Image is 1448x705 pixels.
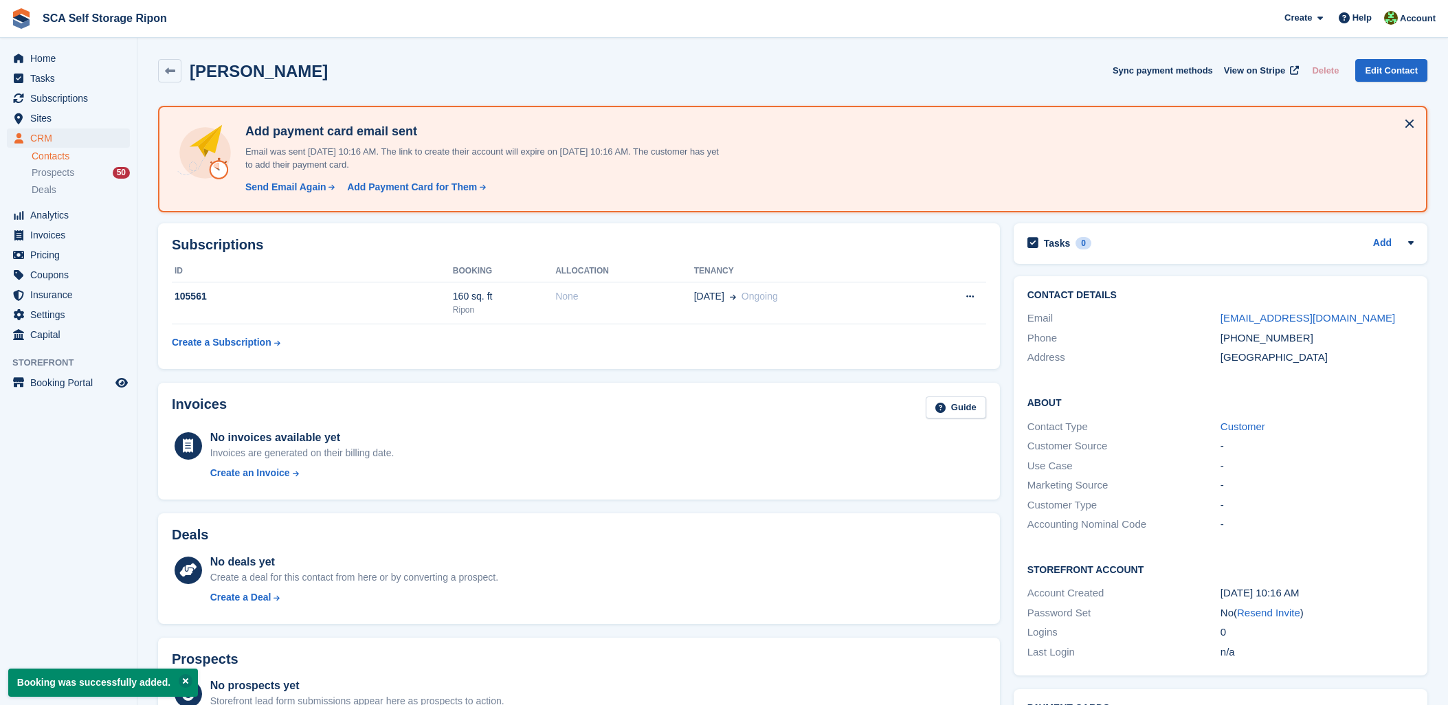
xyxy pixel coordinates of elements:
a: menu [7,205,130,225]
p: Booking was successfully added. [8,669,198,697]
a: menu [7,49,130,68]
a: menu [7,325,130,344]
span: Ongoing [742,291,778,302]
div: 160 sq. ft [453,289,555,304]
div: Create a deal for this contact from here or by converting a prospect. [210,570,498,585]
span: Account [1400,12,1436,25]
p: Email was sent [DATE] 10:16 AM. The link to create their account will expire on [DATE] 10:16 AM. ... [240,145,721,172]
span: [DATE] [694,289,724,304]
div: 0 [1076,237,1091,249]
h2: Deals [172,527,208,543]
span: Pricing [30,245,113,265]
div: - [1221,438,1414,454]
span: CRM [30,128,113,148]
th: Booking [453,260,555,282]
span: Booking Portal [30,373,113,392]
img: stora-icon-8386f47178a22dfd0bd8f6a31ec36ba5ce8667c1dd55bd0f319d3a0aa187defe.svg [11,8,32,29]
div: Invoices are generated on their billing date. [210,446,394,460]
a: menu [7,305,130,324]
div: Address [1027,350,1221,366]
a: SCA Self Storage Ripon [37,7,172,30]
span: ( ) [1234,607,1304,618]
span: Insurance [30,285,113,304]
div: 50 [113,167,130,179]
h2: Tasks [1044,237,1071,249]
div: No prospects yet [210,678,504,694]
span: Create [1284,11,1312,25]
div: Password Set [1027,605,1221,621]
div: Add Payment Card for Them [347,180,477,194]
th: ID [172,260,453,282]
a: Contacts [32,150,130,163]
a: Add [1373,236,1392,251]
span: Home [30,49,113,68]
a: Create a Subscription [172,330,280,355]
a: Resend Invite [1237,607,1300,618]
div: No deals yet [210,554,498,570]
span: Invoices [30,225,113,245]
div: 105561 [172,289,453,304]
div: Account Created [1027,585,1221,601]
span: Prospects [32,166,74,179]
a: menu [7,69,130,88]
a: menu [7,128,130,148]
img: Kelly Neesham [1384,11,1398,25]
div: - [1221,517,1414,533]
span: Sites [30,109,113,128]
div: Create an Invoice [210,466,290,480]
h2: Storefront Account [1027,562,1414,576]
a: Edit Contact [1355,59,1427,82]
a: Add Payment Card for Them [342,180,487,194]
a: menu [7,373,130,392]
div: Marketing Source [1027,478,1221,493]
div: Logins [1027,625,1221,640]
a: [EMAIL_ADDRESS][DOMAIN_NAME] [1221,312,1395,324]
div: n/a [1221,645,1414,660]
a: Create a Deal [210,590,498,605]
div: Use Case [1027,458,1221,474]
span: View on Stripe [1224,64,1285,78]
div: Customer Source [1027,438,1221,454]
div: [GEOGRAPHIC_DATA] [1221,350,1414,366]
div: - [1221,497,1414,513]
span: Subscriptions [30,89,113,108]
span: Deals [32,183,56,197]
div: None [555,289,694,304]
th: Allocation [555,260,694,282]
h2: Invoices [172,396,227,419]
div: Phone [1027,331,1221,346]
div: Create a Deal [210,590,271,605]
span: Tasks [30,69,113,88]
a: menu [7,89,130,108]
div: [DATE] 10:16 AM [1221,585,1414,601]
a: menu [7,265,130,284]
a: menu [7,225,130,245]
a: menu [7,245,130,265]
div: Create a Subscription [172,335,271,350]
a: Preview store [113,374,130,391]
span: Storefront [12,356,137,370]
span: Capital [30,325,113,344]
span: Help [1352,11,1372,25]
h2: [PERSON_NAME] [190,62,328,80]
div: No invoices available yet [210,429,394,446]
h2: Prospects [172,651,238,667]
button: Sync payment methods [1113,59,1213,82]
div: [PHONE_NUMBER] [1221,331,1414,346]
div: No [1221,605,1414,621]
h2: Subscriptions [172,237,986,253]
a: Customer [1221,421,1265,432]
a: Guide [926,396,986,419]
span: Analytics [30,205,113,225]
div: Contact Type [1027,419,1221,435]
div: - [1221,478,1414,493]
span: Settings [30,305,113,324]
img: add-payment-card-4dbda4983b697a7845d177d07a5d71e8a16f1ec00487972de202a45f1e8132f5.svg [176,124,234,182]
h2: Contact Details [1027,290,1414,301]
span: Coupons [30,265,113,284]
div: Accounting Nominal Code [1027,517,1221,533]
a: Create an Invoice [210,466,394,480]
div: Customer Type [1027,497,1221,513]
a: Deals [32,183,130,197]
a: menu [7,109,130,128]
